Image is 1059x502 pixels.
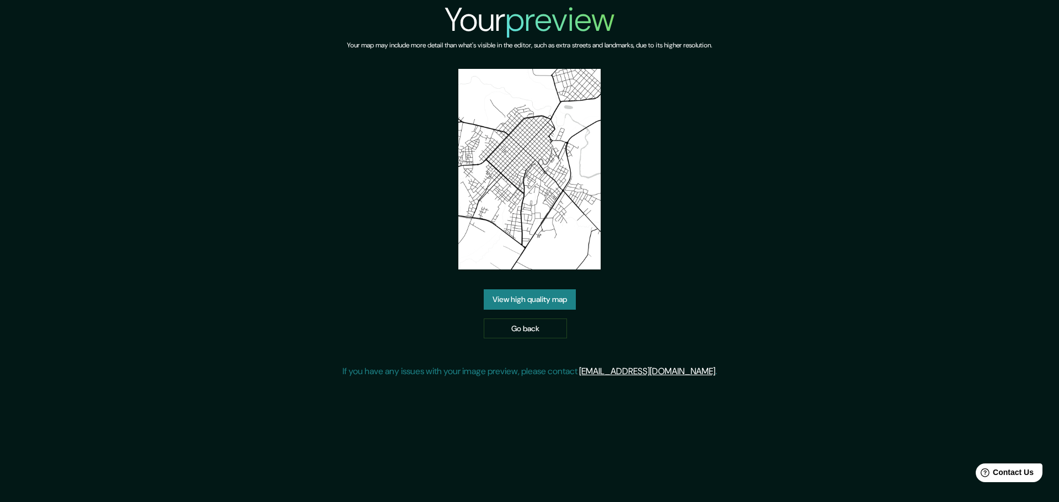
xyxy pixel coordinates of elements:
a: Go back [484,319,567,339]
p: If you have any issues with your image preview, please contact . [343,365,717,378]
img: created-map-preview [458,69,601,269]
h6: Your map may include more detail than what's visible in the editor, such as extra streets and lan... [347,40,712,51]
a: View high quality map [484,289,576,310]
iframe: Help widget launcher [961,459,1047,490]
a: [EMAIL_ADDRESS][DOMAIN_NAME] [579,365,715,377]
